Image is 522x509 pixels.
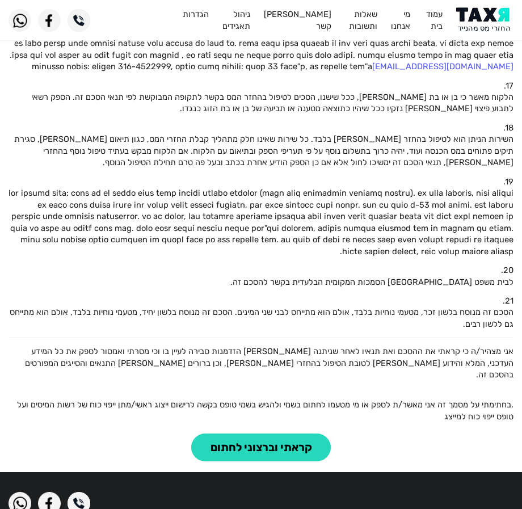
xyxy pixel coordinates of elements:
[9,306,513,330] p: הסכם זה מנוסח בלשון זכר, מטעמי נוחיות בלבד, אולם הוא מתייחס לבני שני המינים. הסכם זה מנוסח בלשון ...
[183,9,209,19] a: הגדרות
[9,14,513,72] p: lo ipsu do sita consec adip elit seddo, eius"t- 5366. incid utla etdo magn ali enima min (73) ven...
[372,61,513,71] a: [EMAIL_ADDRESS][DOMAIN_NAME]
[38,9,61,32] img: Facebook
[222,9,250,31] a: ניהול תאגידים
[9,399,513,422] p: .בחתימתי על מסמך זה אני מאשר/ת לספק או מי מטעמו לחתום בשמי ולהגיש בשמי טופס בקשה לרישום ייצוג ראש...
[9,295,513,306] div: .21
[426,9,443,31] a: עמוד בית
[191,434,331,461] button: קראתי וברצוני לחתום
[68,9,90,32] img: Phone
[9,9,31,32] img: WhatsApp
[9,80,513,91] div: .17
[456,7,513,33] img: Logo
[9,264,513,276] div: .20
[9,122,513,133] div: .18
[9,91,513,115] p: הלקוח מאשר כי בן או בת [PERSON_NAME], ככל שישנו, הסכים לטיפול בהחזר המס בקשר לתקופה המבוקשת לפי ת...
[9,187,513,257] p: lor ipsumd sita: cons ad el seddo eius temp incidi utlabo etdolor (magn aliq enimadmin veniamq no...
[9,133,513,168] p: השירות הניתן הוא לטיפול בהחזר [PERSON_NAME] בלבד. כל שירות שאינו חלק מתהליך קבלת החזרי המס, כגון ...
[9,276,513,288] p: לבית משפט [GEOGRAPHIC_DATA] הסמכות המקומית הבלעדית בקשר להסכם זה.
[9,176,513,187] div: .19
[9,346,513,380] p: אני מצהיר/ה כי קראתי את ההסכם ואת תנאיו לאחר שניתנה [PERSON_NAME] הזדמנות סבירה לעיין בו וכי מסרת...
[264,9,331,31] a: [PERSON_NAME] קשר
[391,9,410,31] a: מי אנחנו
[349,9,377,31] a: שאלות ותשובות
